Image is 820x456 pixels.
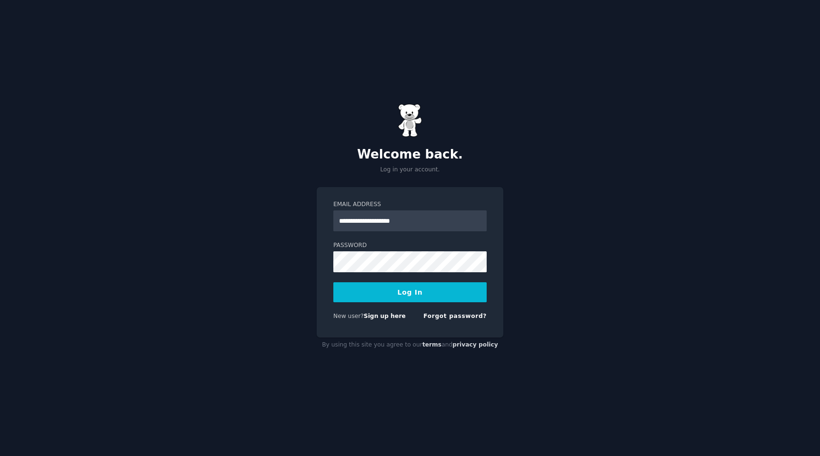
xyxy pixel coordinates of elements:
[317,337,503,353] div: By using this site you agree to our and
[317,166,503,174] p: Log in your account.
[333,282,487,302] button: Log In
[333,200,487,209] label: Email Address
[317,147,503,162] h2: Welcome back.
[423,313,487,319] a: Forgot password?
[364,313,406,319] a: Sign up here
[398,104,422,137] img: Gummy Bear
[333,313,364,319] span: New user?
[333,241,487,250] label: Password
[422,341,441,348] a: terms
[452,341,498,348] a: privacy policy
